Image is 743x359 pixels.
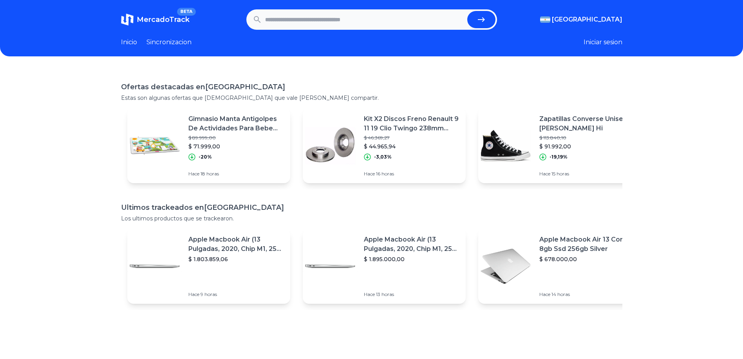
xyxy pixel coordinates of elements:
[540,15,622,24] button: [GEOGRAPHIC_DATA]
[478,229,641,304] a: Featured imageApple Macbook Air 13 Core I5 8gb Ssd 256gb Silver$ 678.000,00Hace 14 horas
[127,229,290,304] a: Featured imageApple Macbook Air (13 Pulgadas, 2020, Chip M1, 256 Gb De Ssd, 8 Gb De Ram) - Plata$...
[137,15,190,24] span: MercadoTrack
[539,255,635,263] p: $ 678.000,00
[188,171,284,177] p: Hace 18 horas
[478,108,641,183] a: Featured imageZapatillas Converse Unisex [PERSON_NAME] Hi$ 113.840,10$ 91.992,00-19,19%Hace 15 horas
[364,255,459,263] p: $ 1.895.000,00
[127,118,182,173] img: Featured image
[584,38,622,47] button: Iniciar sesion
[539,143,635,150] p: $ 91.992,00
[127,108,290,183] a: Featured imageGimnasio Manta Antigolpes De Actividades Para Bebe Winfun$ 89.999,00$ 71.999,00-20%...
[121,215,622,222] p: Los ultimos productos que se trackearon.
[121,81,622,92] h1: Ofertas destacadas en [GEOGRAPHIC_DATA]
[188,255,284,263] p: $ 1.803.859,06
[478,239,533,294] img: Featured image
[539,114,635,133] p: Zapatillas Converse Unisex [PERSON_NAME] Hi
[478,118,533,173] img: Featured image
[188,114,284,133] p: Gimnasio Manta Antigolpes De Actividades Para Bebe Winfun
[121,13,134,26] img: MercadoTrack
[539,171,635,177] p: Hace 15 horas
[303,239,358,294] img: Featured image
[188,135,284,141] p: $ 89.999,00
[121,202,622,213] h1: Ultimos trackeados en [GEOGRAPHIC_DATA]
[121,38,137,47] a: Inicio
[364,114,459,133] p: Kit X2 Discos Freno Renault 9 11 19 Clio Twingo 238mm Solido
[303,108,466,183] a: Featured imageKit X2 Discos Freno Renault 9 11 19 Clio Twingo 238mm Solido$ 46.369,27$ 44.965,94-...
[121,94,622,102] p: Estas son algunas ofertas que [DEMOGRAPHIC_DATA] que vale [PERSON_NAME] compartir.
[188,291,284,298] p: Hace 9 horas
[364,235,459,254] p: Apple Macbook Air (13 Pulgadas, 2020, Chip M1, 256 Gb De Ssd, 8 Gb De Ram) - Plata
[127,239,182,294] img: Featured image
[374,154,392,160] p: -3,03%
[539,291,635,298] p: Hace 14 horas
[539,135,635,141] p: $ 113.840,10
[121,13,190,26] a: MercadoTrackBETA
[364,135,459,141] p: $ 46.369,27
[540,16,550,23] img: Argentina
[303,118,358,173] img: Featured image
[552,15,622,24] span: [GEOGRAPHIC_DATA]
[364,143,459,150] p: $ 44.965,94
[303,229,466,304] a: Featured imageApple Macbook Air (13 Pulgadas, 2020, Chip M1, 256 Gb De Ssd, 8 Gb De Ram) - Plata$...
[550,154,568,160] p: -19,19%
[177,8,195,16] span: BETA
[188,235,284,254] p: Apple Macbook Air (13 Pulgadas, 2020, Chip M1, 256 Gb De Ssd, 8 Gb De Ram) - Plata
[199,154,212,160] p: -20%
[364,291,459,298] p: Hace 13 horas
[146,38,192,47] a: Sincronizacion
[364,171,459,177] p: Hace 16 horas
[188,143,284,150] p: $ 71.999,00
[539,235,635,254] p: Apple Macbook Air 13 Core I5 8gb Ssd 256gb Silver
